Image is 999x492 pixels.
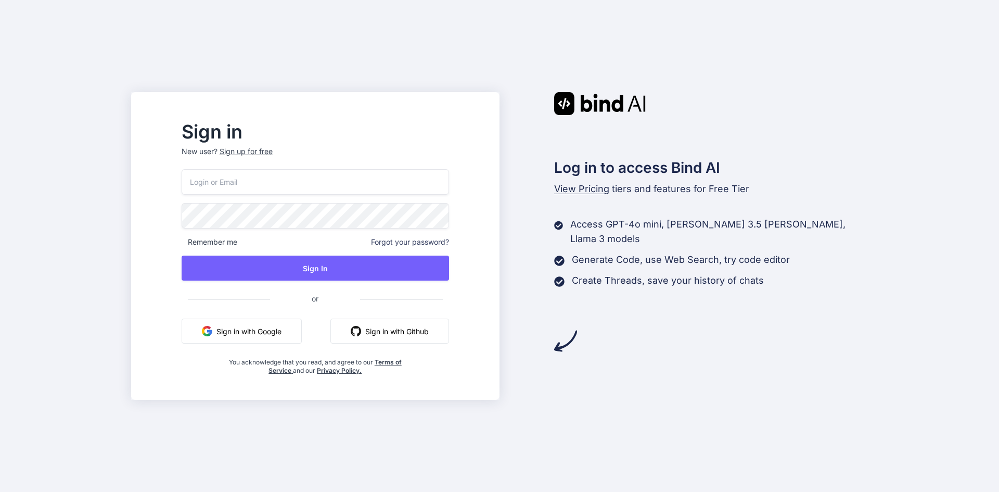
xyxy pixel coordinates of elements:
span: View Pricing [554,183,609,194]
div: Sign up for free [220,146,273,157]
h2: Sign in [182,123,449,140]
button: Sign in with Google [182,319,302,344]
span: Remember me [182,237,237,247]
img: google [202,326,212,336]
p: New user? [182,146,449,169]
p: Create Threads, save your history of chats [572,273,764,288]
a: Terms of Service [268,358,402,374]
h2: Log in to access Bind AI [554,157,868,179]
span: or [270,286,360,311]
p: Access GPT-4o mini, [PERSON_NAME] 3.5 [PERSON_NAME], Llama 3 models [570,217,868,246]
img: arrow [554,330,577,352]
p: tiers and features for Free Tier [554,182,868,196]
a: Privacy Policy. [317,367,362,374]
button: Sign In [182,256,449,281]
p: Generate Code, use Web Search, try code editor [572,253,790,267]
div: You acknowledge that you read, and agree to our and our [226,352,404,375]
img: Bind AI logo [554,92,646,115]
span: Forgot your password? [371,237,449,247]
input: Login or Email [182,169,449,195]
img: github [351,326,361,336]
button: Sign in with Github [330,319,449,344]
